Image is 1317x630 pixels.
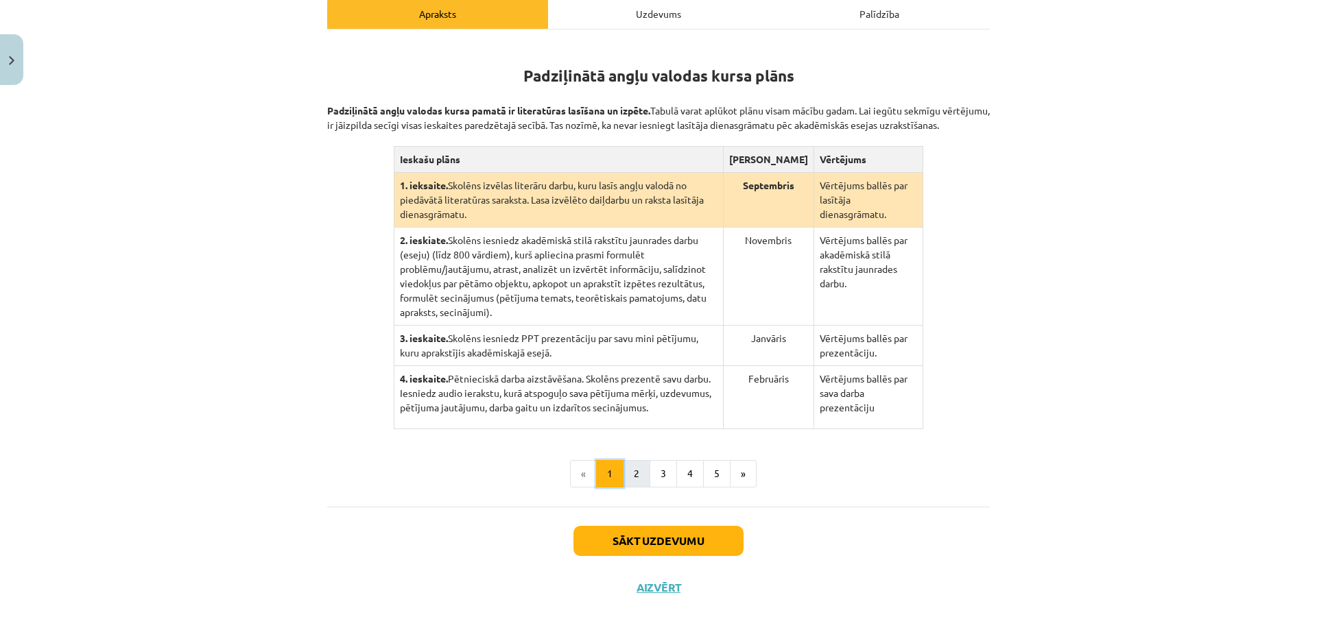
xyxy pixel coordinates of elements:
[327,460,990,487] nav: Page navigation example
[814,147,923,173] th: Vērtējums
[9,56,14,65] img: icon-close-lesson-0947bae3869378f0d4975bcd49f059093ad1ed9edebbc8119c70593378902aed.svg
[573,526,744,556] button: Sākt uzdevumu
[623,460,650,487] button: 2
[723,147,814,173] th: [PERSON_NAME]
[394,228,723,326] td: Skolēns iesniedz akadēmiskā stilā rakstītu jaunrades darbu (eseju) (līdz 800 vārdiem), kurš aplie...
[523,66,794,86] strong: Padziļinātā angļu valodas kursa plāns
[400,179,448,191] strong: 1. ieksaite.
[814,366,923,429] td: Vērtējums ballēs par sava darba prezentāciju
[723,326,814,366] td: Janvāris
[814,228,923,326] td: Vērtējums ballēs par akadēmiskā stilā rakstītu jaunrades darbu.
[400,372,717,415] p: Pētnieciskā darba aizstāvēšana. Skolēns prezentē savu darbu. Iesniedz audio ierakstu, kurā atspog...
[703,460,731,487] button: 5
[632,581,685,594] button: Aizvērt
[814,326,923,366] td: Vērtējums ballēs par prezentāciju.
[400,332,448,344] strong: 3. ieskaite.
[676,460,704,487] button: 4
[730,460,757,487] button: »
[743,179,794,191] strong: Septembris
[723,228,814,326] td: Novembris
[327,104,650,117] strong: Padziļinātā angļu valodas kursa pamatā ir literatūras lasīšana un izpēte.
[814,173,923,228] td: Vērtējums ballēs par lasītāja dienasgrāmatu.
[394,173,723,228] td: Skolēns izvēlas literāru darbu, kuru lasīs angļu valodā no piedāvātā literatūras saraksta. Lasa i...
[394,326,723,366] td: Skolēns iesniedz PPT prezentāciju par savu mini pētījumu, kuru aprakstījis akadēmiskajā esejā.
[400,234,448,246] strong: 2. ieskiate.
[596,460,624,487] button: 1
[394,147,723,173] th: Ieskašu plāns
[729,372,808,386] p: Februāris
[327,89,990,132] p: Tabulā varat aplūkot plānu visam mācību gadam. Lai iegūtu sekmīgu vērtējumu, ir jāizpilda secīgi ...
[650,460,677,487] button: 3
[400,372,448,385] strong: 4. ieskaite.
